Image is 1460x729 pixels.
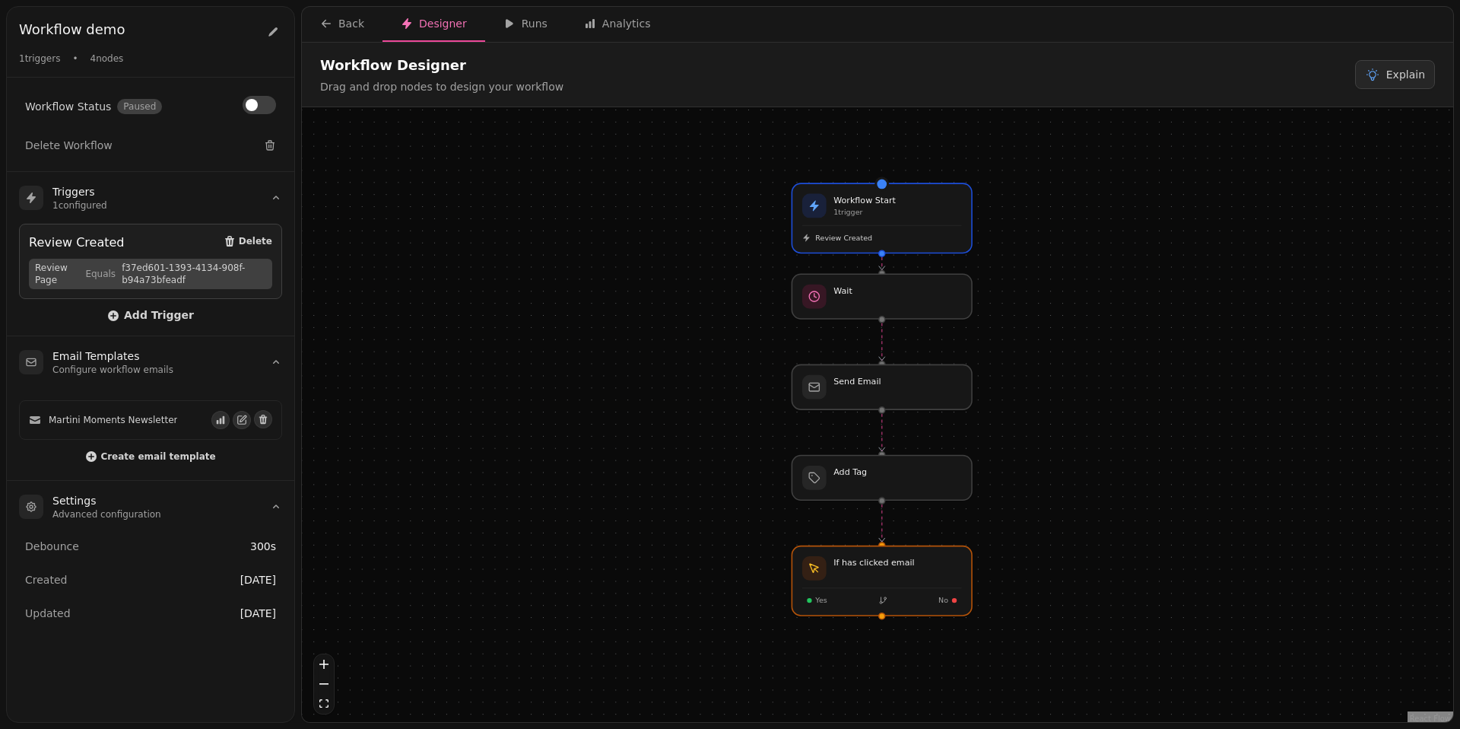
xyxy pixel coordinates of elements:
button: View email events [211,411,230,429]
div: Review Created [29,234,125,252]
div: Control Panel [313,654,335,715]
span: 300 s [250,539,276,554]
h2: Workflow demo [19,19,255,40]
span: Add Trigger [107,310,194,322]
button: Delete Workflow [19,132,282,159]
span: Create email template [100,452,215,461]
h3: Settings [52,493,161,508]
span: Paused [117,99,162,114]
span: Martini Moments Newsletter [49,414,177,426]
span: 1 triggers [19,53,60,65]
a: React Flow attribution [1410,715,1451,723]
span: 4 nodes [90,53,124,65]
p: Configure workflow emails [52,364,173,376]
p: Drag and drop nodes to design your workflow [320,79,563,94]
span: Delete [239,237,272,246]
summary: SettingsAdvanced configuration [7,481,294,533]
span: Updated [25,606,71,621]
span: Workflow Status [25,99,111,114]
div: Back [320,16,364,31]
span: Explain [1386,67,1425,82]
button: Edit workflow [264,19,282,43]
span: [DATE] [240,572,276,587]
button: Runs [485,7,566,42]
button: Add Trigger [107,308,194,323]
button: Designer [382,7,485,42]
div: Designer [401,16,467,31]
h2: Workflow Designer [320,55,563,76]
button: Back [302,7,382,42]
span: Delete Workflow [25,138,113,153]
p: Advanced configuration [52,508,161,520]
button: Delete email template [254,410,272,428]
h3: Email Templates [52,349,173,364]
p: 1 trigger [833,208,896,218]
span: • [72,53,78,65]
button: Delete [224,234,272,249]
button: Analytics [566,7,669,42]
p: 1 configured [52,199,107,212]
div: Analytics [584,16,651,31]
span: Debounce [25,539,79,554]
button: Edit email template [233,411,251,429]
span: Review Created [815,233,872,243]
button: Fit View [314,694,334,714]
button: Explain [1355,60,1435,89]
span: Review Page [35,262,79,286]
span: f37ed601-1393-4134-908f-b94a73bfeadf [122,262,266,286]
span: Created [25,572,67,587]
span: [DATE] [240,606,276,621]
h3: Workflow Start [833,194,896,206]
button: Zoom In [314,654,334,674]
button: Create email template [85,449,215,464]
h3: Triggers [52,184,107,199]
button: Zoom Out [314,674,334,694]
summary: Email TemplatesConfigure workflow emails [7,336,294,388]
span: Equals [85,268,116,280]
summary: Triggers1configured [7,172,294,224]
div: Runs [503,16,547,31]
